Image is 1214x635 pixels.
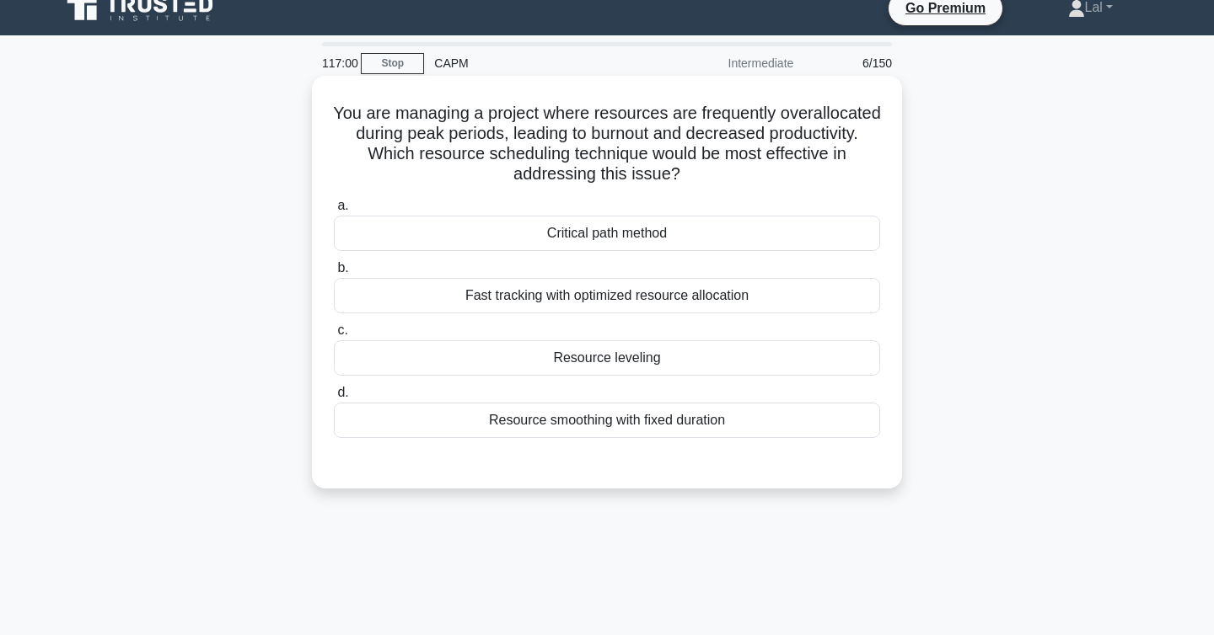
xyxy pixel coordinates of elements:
[361,53,424,74] a: Stop
[334,216,880,251] div: Critical path method
[803,46,902,80] div: 6/150
[337,323,347,337] span: c.
[312,46,361,80] div: 117:00
[334,340,880,376] div: Resource leveling
[332,103,882,185] h5: You are managing a project where resources are frequently overallocated during peak periods, lead...
[337,260,348,275] span: b.
[334,403,880,438] div: Resource smoothing with fixed duration
[334,278,880,313] div: Fast tracking with optimized resource allocation
[337,198,348,212] span: a.
[656,46,803,80] div: Intermediate
[424,46,656,80] div: CAPM
[337,385,348,399] span: d.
